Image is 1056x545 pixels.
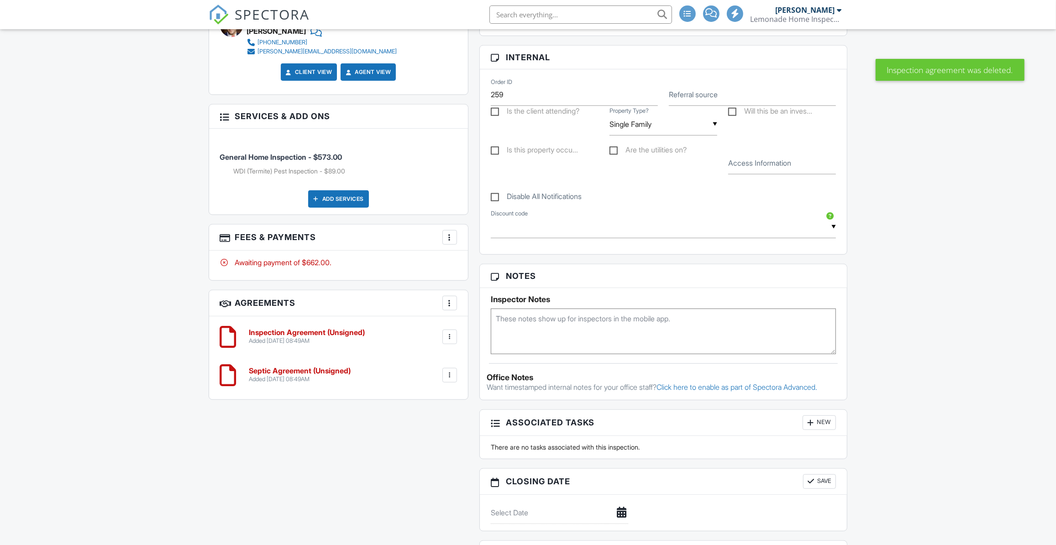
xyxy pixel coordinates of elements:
h3: Services & Add ons [209,105,468,128]
label: Order ID [491,78,512,86]
span: Closing date [506,475,570,487]
a: SPECTORA [209,12,310,31]
div: [PERSON_NAME][EMAIL_ADDRESS][DOMAIN_NAME] [258,48,397,55]
label: Access Information [728,158,791,168]
a: Client View [284,68,332,77]
div: [PHONE_NUMBER] [258,39,308,46]
h5: Inspector Notes [491,295,836,304]
a: Agent View [344,68,391,77]
input: Access Information [728,152,836,174]
h3: Fees & Payments [209,225,468,251]
div: Added [DATE] 08:49AM [249,337,365,345]
div: Added [DATE] 08:49AM [249,376,351,383]
li: Add on: WDI (Termite) Pest Inspection [234,167,457,176]
div: Awaiting payment of $662.00. [220,257,457,267]
h6: Septic Agreement (Unsigned) [249,367,351,375]
h3: Internal [480,46,847,69]
a: [PERSON_NAME][EMAIL_ADDRESS][DOMAIN_NAME] [247,47,397,56]
div: Add Services [308,190,369,208]
a: [PHONE_NUMBER] [247,38,397,47]
h3: Notes [480,264,847,288]
div: [PERSON_NAME] [776,5,835,15]
div: Office Notes [487,373,841,382]
div: Lemonade Home Inspections [751,15,842,24]
span: Associated Tasks [506,416,594,429]
p: Want timestamped internal notes for your office staff? [487,382,841,392]
a: Inspection Agreement (Unsigned) Added [DATE] 08:49AM [249,329,365,345]
label: Is this property occupied? [491,146,578,157]
a: Septic Agreement (Unsigned) Added [DATE] 08:49AM [249,367,351,383]
li: Service: General Home Inspection [220,136,457,183]
h6: Inspection Agreement (Unsigned) [249,329,365,337]
h3: Agreements [209,290,468,316]
label: Discount code [491,210,528,218]
div: Inspection agreement was deleted. [876,59,1024,81]
label: Property Type? [609,107,649,115]
div: There are no tasks associated with this inspection. [485,443,842,452]
span: General Home Inspection - $573.00 [220,152,342,162]
label: Disable All Notifications [491,192,582,204]
div: New [803,415,836,430]
a: Click here to enable as part of Spectora Advanced. [657,383,817,392]
span: SPECTORA [235,5,310,24]
input: Select Date [491,502,628,524]
input: Search everything... [489,5,672,24]
img: The Best Home Inspection Software - Spectora [209,5,229,25]
label: Is the client attending? [491,107,579,118]
button: Save [803,474,836,489]
label: Are the utilities on? [609,146,687,157]
label: Will this be an investment (rental) property? [728,107,812,118]
label: Referral source [669,89,718,100]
